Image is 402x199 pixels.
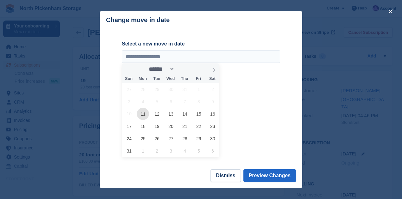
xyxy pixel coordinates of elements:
[178,77,192,81] span: Thu
[192,108,205,120] span: August 15, 2025
[150,77,164,81] span: Tue
[179,132,191,145] span: August 28, 2025
[205,77,219,81] span: Sat
[137,95,149,108] span: August 4, 2025
[137,83,149,95] span: July 28, 2025
[174,66,194,72] input: Year
[192,145,205,157] span: September 5, 2025
[192,95,205,108] span: August 8, 2025
[206,132,219,145] span: August 30, 2025
[123,95,135,108] span: August 3, 2025
[206,108,219,120] span: August 16, 2025
[137,108,149,120] span: August 11, 2025
[123,83,135,95] span: July 27, 2025
[206,83,219,95] span: August 2, 2025
[151,132,163,145] span: August 26, 2025
[192,77,205,81] span: Fri
[137,132,149,145] span: August 25, 2025
[179,108,191,120] span: August 14, 2025
[165,83,177,95] span: July 30, 2025
[122,77,136,81] span: Sun
[179,120,191,132] span: August 21, 2025
[151,120,163,132] span: August 19, 2025
[179,83,191,95] span: July 31, 2025
[206,95,219,108] span: August 9, 2025
[147,66,175,72] select: Month
[151,95,163,108] span: August 5, 2025
[386,6,396,16] button: close
[206,145,219,157] span: September 6, 2025
[210,169,241,182] button: Dismiss
[106,16,170,24] p: Change move in date
[122,40,280,48] label: Select a new move in date
[165,108,177,120] span: August 13, 2025
[206,120,219,132] span: August 23, 2025
[151,145,163,157] span: September 2, 2025
[165,145,177,157] span: September 3, 2025
[179,95,191,108] span: August 7, 2025
[192,132,205,145] span: August 29, 2025
[192,83,205,95] span: August 1, 2025
[123,145,135,157] span: August 31, 2025
[151,108,163,120] span: August 12, 2025
[192,120,205,132] span: August 22, 2025
[165,132,177,145] span: August 27, 2025
[123,120,135,132] span: August 17, 2025
[165,95,177,108] span: August 6, 2025
[179,145,191,157] span: September 4, 2025
[123,132,135,145] span: August 24, 2025
[137,120,149,132] span: August 18, 2025
[165,120,177,132] span: August 20, 2025
[164,77,178,81] span: Wed
[151,83,163,95] span: July 29, 2025
[136,77,150,81] span: Mon
[243,169,296,182] button: Preview Changes
[123,108,135,120] span: August 10, 2025
[137,145,149,157] span: September 1, 2025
